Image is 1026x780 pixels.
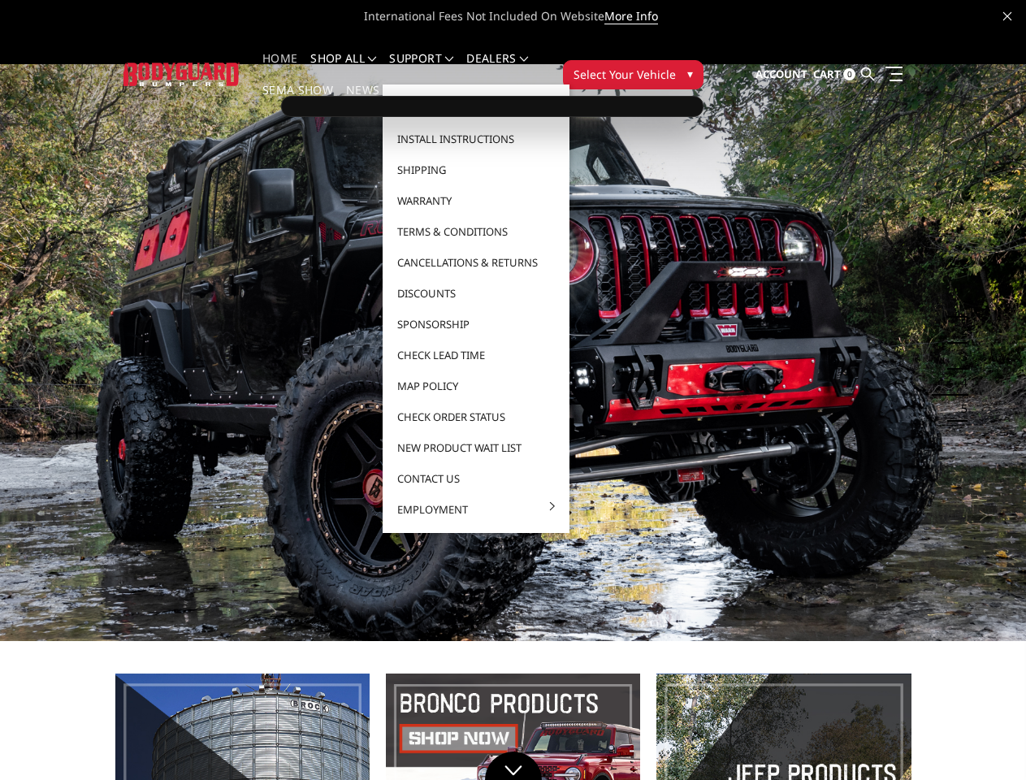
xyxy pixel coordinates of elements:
[389,340,563,370] a: Check Lead Time
[389,154,563,185] a: Shipping
[310,53,376,84] a: shop all
[843,68,855,80] span: 0
[951,292,968,318] button: 1 of 5
[466,53,528,84] a: Dealers
[951,318,968,344] button: 2 of 5
[389,401,563,432] a: Check Order Status
[945,702,1026,780] iframe: Chat Widget
[755,67,807,81] span: Account
[389,185,563,216] a: Warranty
[389,463,563,494] a: Contact Us
[563,60,703,89] button: Select Your Vehicle
[574,66,676,83] span: Select Your Vehicle
[389,309,563,340] a: Sponsorship
[951,344,968,370] button: 3 of 5
[755,53,807,97] a: Account
[687,65,693,82] span: ▾
[389,370,563,401] a: MAP Policy
[262,84,333,116] a: SEMA Show
[389,494,563,525] a: Employment
[389,216,563,247] a: Terms & Conditions
[813,53,855,97] a: Cart 0
[389,123,563,154] a: Install Instructions
[389,93,563,123] a: FAQ
[389,278,563,309] a: Discounts
[389,432,563,463] a: New Product Wait List
[262,53,297,84] a: Home
[951,370,968,396] button: 4 of 5
[389,247,563,278] a: Cancellations & Returns
[604,8,658,24] a: More Info
[346,84,379,116] a: News
[123,63,240,85] img: BODYGUARD BUMPERS
[951,396,968,422] button: 5 of 5
[389,53,453,84] a: Support
[813,67,841,81] span: Cart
